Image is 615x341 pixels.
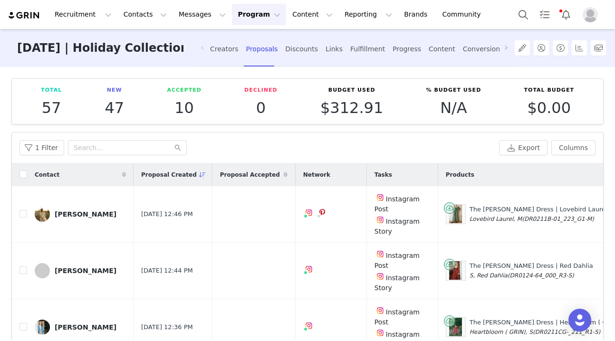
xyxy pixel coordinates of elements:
[35,320,50,335] img: bba4e01e-546b-47c0-ab58-90917b33b50f.jpg
[508,272,574,279] span: (DR0124-64_000_R3-S)
[470,329,533,335] span: Heartbloom ( GRIN), S
[8,11,41,20] img: grin logo
[527,99,571,117] span: $0.00
[449,261,462,280] img: Marion-1.jpg
[326,37,343,62] div: Links
[463,37,504,62] div: Conversions
[376,329,384,337] img: instagram.svg
[375,308,420,326] span: Instagram Post
[437,4,491,25] a: Community
[55,323,116,331] div: [PERSON_NAME]
[305,209,313,217] img: instagram.svg
[141,266,193,275] span: [DATE] 12:44 PM
[246,37,278,62] div: Proposals
[68,140,187,155] input: Search...
[339,4,398,25] button: Reporting
[320,86,383,95] p: Budget Used
[393,37,421,62] div: Progress
[174,144,181,151] i: icon: search
[375,274,420,292] span: Instagram Story
[303,170,330,179] span: Network
[141,170,197,179] span: Proposal Created
[35,207,50,222] img: a0fe0531-90cb-43ad-9a9d-a7a8d0de6e60.jpg
[504,45,509,50] i: icon: right
[55,210,116,218] div: [PERSON_NAME]
[220,170,280,179] span: Proposal Accepted
[285,37,318,62] div: Discounts
[534,4,555,25] a: Tasks
[398,4,436,25] a: Brands
[446,170,474,179] span: Products
[210,37,239,62] div: Creators
[429,37,455,62] div: Content
[167,86,201,95] p: Accepted
[350,37,385,62] div: Fulfillment
[49,4,117,25] button: Recruitment
[568,309,591,332] div: Open Intercom Messenger
[375,218,420,235] span: Instagram Story
[499,140,548,155] button: Export
[426,86,481,95] p: % Budget Used
[449,205,462,224] img: IMG_5090.jpg
[173,4,231,25] button: Messages
[470,272,508,279] span: S, Red Dahlia
[19,140,64,155] button: 1 Filter
[470,261,593,280] div: The [PERSON_NAME] Dress | Red Dahlia
[449,318,462,337] img: DAWN_082925_FALL_PU_3006_b298c062-2f40-4830-b936-999e3a5de2a8.jpg
[305,322,313,330] img: instagram.svg
[375,195,420,213] span: Instagram Post
[376,216,384,224] img: instagram.svg
[55,267,116,275] div: [PERSON_NAME]
[244,86,278,95] p: Declined
[375,170,392,179] span: Tasks
[141,209,193,219] span: [DATE] 12:46 PM
[533,329,600,335] span: (DR0211CG-_211_R1-S)
[287,4,338,25] button: Content
[522,216,594,222] span: (DR0211B-01_223_G1-M)
[232,4,286,25] button: Program
[118,4,173,25] button: Contacts
[17,29,183,67] h3: [DATE] | Holiday Collection
[244,99,278,116] p: 0
[305,265,313,273] img: instagram.svg
[141,322,193,332] span: [DATE] 12:36 PM
[200,45,205,50] i: icon: left
[551,140,596,155] button: Columns
[320,99,383,117] span: $312.91
[35,170,59,179] span: Contact
[470,216,522,222] span: Lovebird Laurel, M
[35,263,126,278] a: [PERSON_NAME]
[35,320,126,335] a: [PERSON_NAME]
[583,7,598,22] img: placeholder-profile.jpg
[556,4,577,25] button: Notifications
[376,273,384,280] img: instagram.svg
[513,4,534,25] button: Search
[376,307,384,314] img: instagram.svg
[376,194,384,201] img: instagram.svg
[426,99,481,116] p: N/A
[577,7,607,22] button: Profile
[376,250,384,258] img: instagram.svg
[105,86,124,95] p: New
[41,86,62,95] p: Total
[41,99,62,116] p: 57
[375,252,420,269] span: Instagram Post
[524,86,574,95] p: Total Budget
[105,99,124,116] p: 47
[470,205,607,223] div: The [PERSON_NAME] Dress | Lovebird Laurel
[167,99,201,116] p: 10
[35,207,126,222] a: [PERSON_NAME]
